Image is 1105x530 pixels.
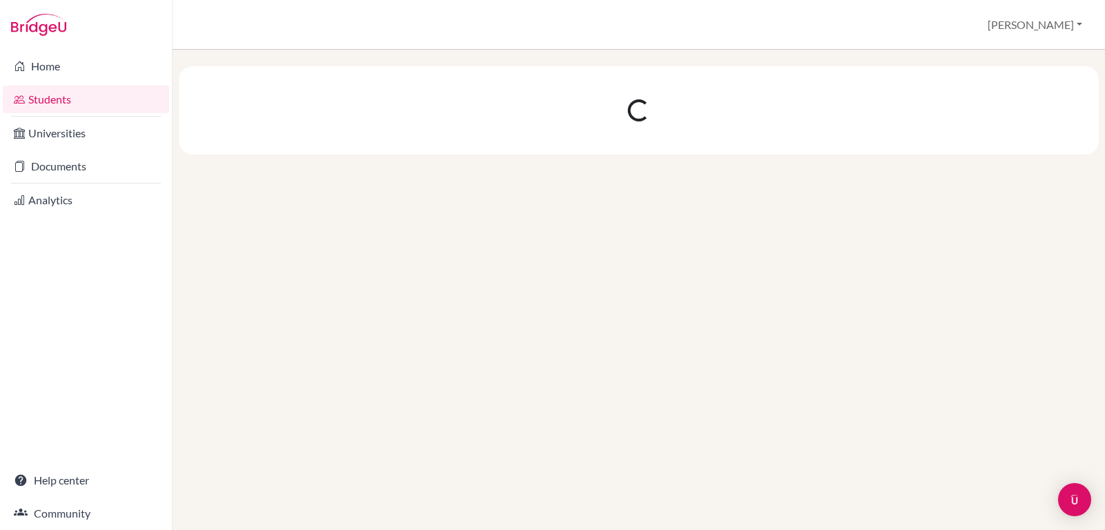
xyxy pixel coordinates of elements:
[3,186,169,214] a: Analytics
[981,12,1088,38] button: [PERSON_NAME]
[1058,483,1091,516] div: Open Intercom Messenger
[3,467,169,494] a: Help center
[3,119,169,147] a: Universities
[3,153,169,180] a: Documents
[3,86,169,113] a: Students
[3,500,169,527] a: Community
[11,14,66,36] img: Bridge-U
[3,52,169,80] a: Home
